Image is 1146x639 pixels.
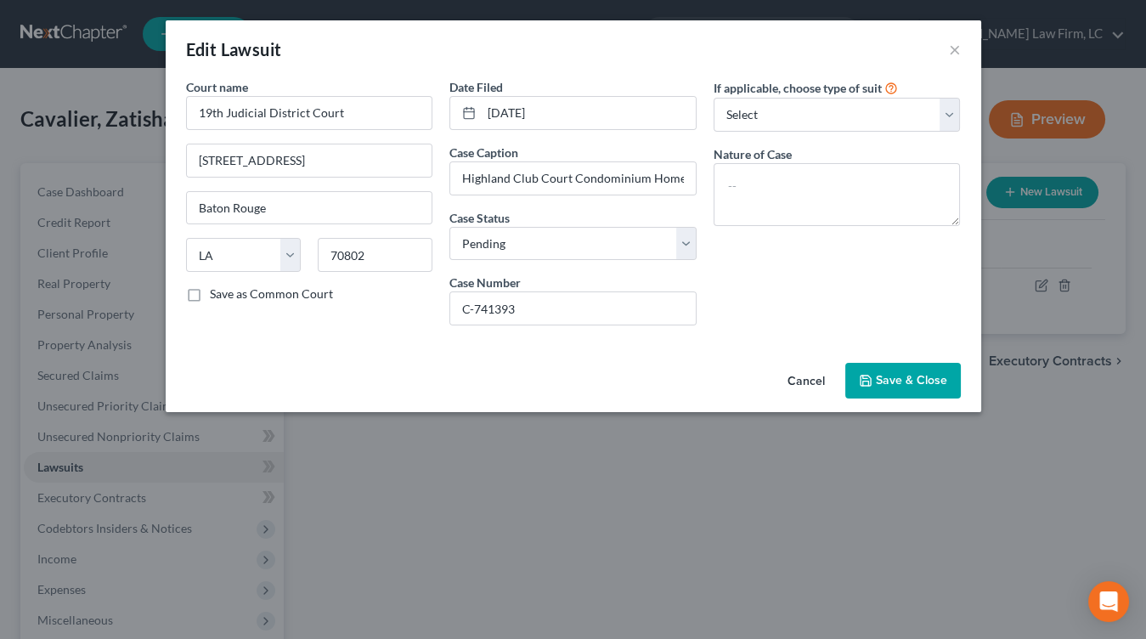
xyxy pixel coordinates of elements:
[949,39,961,59] button: ×
[221,39,282,59] span: Lawsuit
[774,365,838,399] button: Cancel
[450,162,696,195] input: --
[449,274,521,291] label: Case Number
[449,144,518,161] label: Case Caption
[482,97,696,129] input: MM/DD/YYYY
[450,292,696,325] input: #
[210,286,333,303] label: Save as Common Court
[187,192,432,224] input: Enter city...
[186,96,433,130] input: Search court by name...
[1088,581,1129,622] div: Open Intercom Messenger
[449,78,503,96] label: Date Filed
[187,144,432,177] input: Enter address...
[449,211,510,225] span: Case Status
[876,373,947,387] span: Save & Close
[318,238,432,272] input: Enter zip...
[186,80,248,94] span: Court name
[714,145,792,163] label: Nature of Case
[845,363,961,399] button: Save & Close
[186,39,217,59] span: Edit
[714,79,882,97] label: If applicable, choose type of suit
